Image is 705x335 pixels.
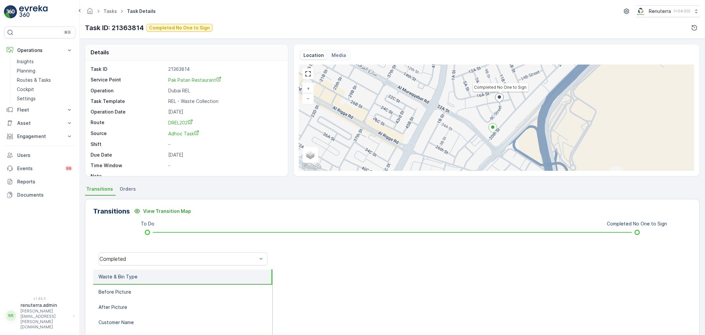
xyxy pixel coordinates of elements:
[14,57,75,66] a: Insights
[168,152,281,158] p: [DATE]
[168,120,193,125] span: DREL202
[17,178,73,185] p: Reports
[20,309,70,330] p: [PERSON_NAME][EMAIL_ADDRESS][PERSON_NAME][DOMAIN_NAME]
[168,130,281,137] a: Adhoc Task
[607,220,667,227] p: Completed No One to Sign
[168,119,281,126] a: DREL202
[91,119,166,126] p: Route
[20,302,70,309] p: renuterra.admin
[91,162,166,169] p: Time Window
[4,175,75,188] a: Reports
[17,120,62,126] p: Asset
[17,86,34,93] p: Cockpit
[93,206,130,216] p: Transitions
[303,83,313,93] a: Zoom In
[85,23,144,33] p: Task ID: 21363814
[91,98,166,105] p: Task Template
[143,208,191,215] p: View Transition Map
[91,76,166,83] p: Service Point
[168,98,281,105] p: REL - Waste Collection
[17,152,73,159] p: Users
[86,186,113,192] span: Transitions
[91,130,166,137] p: Source
[301,162,323,171] img: Google
[168,87,281,94] p: Dubai REL
[4,5,17,19] img: logo
[91,87,166,94] p: Operation
[91,141,166,148] p: Shift
[636,5,700,17] button: Renuterra(+04:00)
[168,162,281,169] p: -
[17,58,34,65] p: Insights
[91,48,109,56] p: Details
[17,47,62,54] p: Operations
[168,141,281,148] p: -
[4,130,75,143] button: Engagement
[4,302,75,330] button: RRrenuterra.admin[PERSON_NAME][EMAIL_ADDRESS][PERSON_NAME][DOMAIN_NAME]
[91,109,166,115] p: Operation Date
[168,77,221,83] span: Pak Patan Restaurant
[17,192,73,198] p: Documents
[64,30,71,35] p: ⌘B
[4,297,75,301] span: v 1.49.3
[103,8,117,14] a: Tasks
[17,133,62,140] p: Engagement
[674,9,690,14] p: ( +04:00 )
[17,77,51,83] p: Routes & Tasks
[303,69,313,79] a: View Fullscreen
[636,8,646,15] img: Screenshot_2024-07-26_at_13.33.01.png
[4,149,75,162] a: Users
[14,66,75,75] a: Planning
[649,8,671,15] p: Renuterra
[307,85,310,91] span: +
[146,24,213,32] button: Completed No One to Sign
[98,304,127,311] p: After Picture
[19,5,48,19] img: logo_light-DOdMpM7g.png
[332,52,346,59] p: Media
[4,117,75,130] button: Asset
[4,44,75,57] button: Operations
[168,66,281,72] p: 21363814
[14,94,75,103] a: Settings
[99,256,257,262] div: Completed
[168,76,281,83] a: Pak Patan Restaurant
[91,66,166,72] p: Task ID
[303,148,318,162] a: Layers
[4,188,75,202] a: Documents
[17,107,62,113] p: Fleet
[98,289,131,295] p: Before Picture
[303,93,313,103] a: Zoom Out
[4,162,75,175] a: Events99
[6,311,16,321] div: RR
[141,220,154,227] p: To Do
[306,95,310,101] span: −
[168,131,199,136] span: Adhoc Task
[4,103,75,117] button: Fleet
[120,186,136,192] span: Orders
[17,165,61,172] p: Events
[17,95,36,102] p: Settings
[14,85,75,94] a: Cockpit
[301,162,323,171] a: Open this area in Google Maps (opens a new window)
[91,152,166,158] p: Due Date
[168,109,281,115] p: [DATE]
[303,52,324,59] p: Location
[66,166,71,171] p: 99
[98,319,134,326] p: Customer Name
[149,24,210,31] p: Completed No One to Sign
[130,206,195,216] button: View Transition Map
[91,173,166,179] p: Note
[17,68,35,74] p: Planning
[86,10,94,16] a: Homepage
[98,273,137,280] p: Waste & Bin Type
[126,8,157,15] span: Task Details
[168,173,281,179] p: -
[14,75,75,85] a: Routes & Tasks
